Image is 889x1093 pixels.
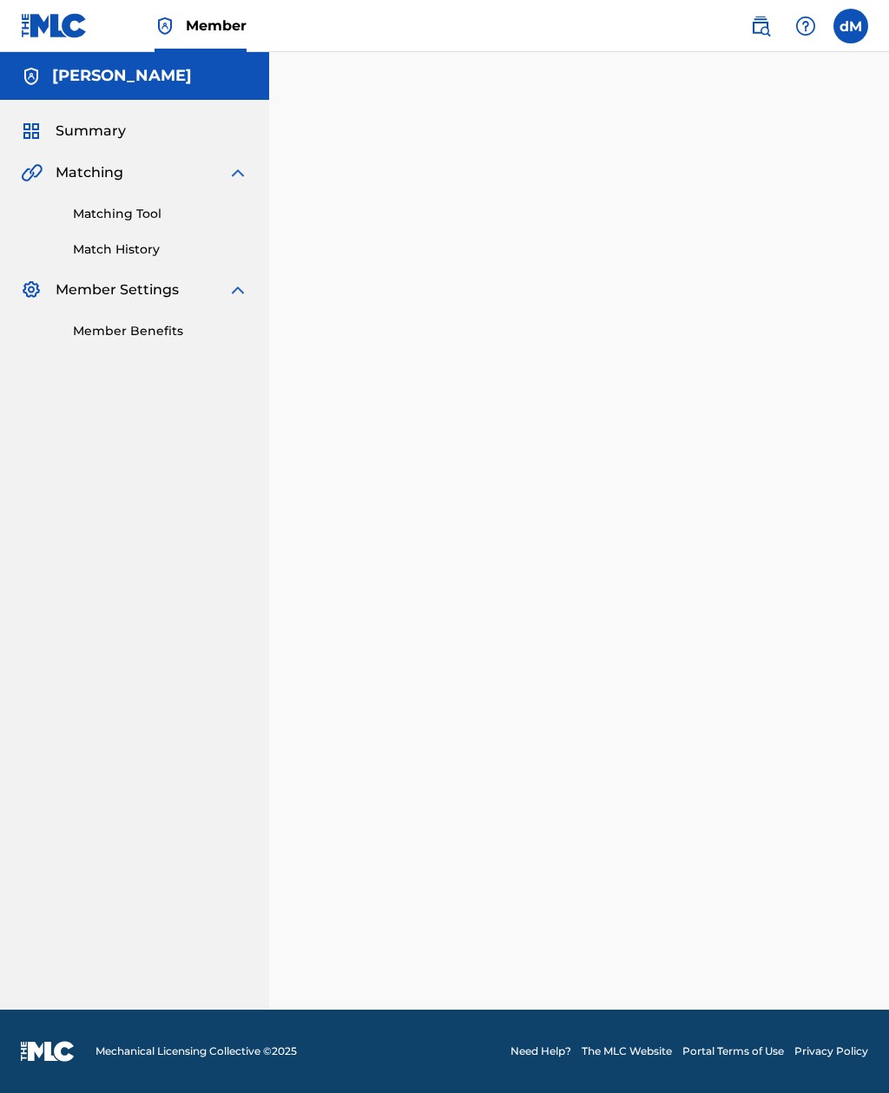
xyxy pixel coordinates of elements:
[794,1044,868,1059] a: Privacy Policy
[52,66,192,86] h5: DIALLO MOSS
[802,1010,889,1093] iframe: Chat Widget
[73,205,248,223] a: Matching Tool
[21,121,42,142] img: Summary
[21,121,126,142] a: SummarySummary
[56,162,123,183] span: Matching
[788,9,823,43] div: Help
[743,9,778,43] a: Public Search
[21,13,88,38] img: MLC Logo
[795,16,816,36] img: help
[95,1044,297,1059] span: Mechanical Licensing Collective © 2025
[21,66,42,87] img: Accounts
[155,16,175,36] img: Top Rightsholder
[582,1044,672,1059] a: The MLC Website
[750,16,771,36] img: search
[73,240,248,259] a: Match History
[833,9,868,43] div: User Menu
[227,280,248,300] img: expand
[227,162,248,183] img: expand
[56,121,126,142] span: Summary
[56,280,179,300] span: Member Settings
[21,280,42,300] img: Member Settings
[73,322,248,340] a: Member Benefits
[186,16,247,36] span: Member
[682,1044,784,1059] a: Portal Terms of Use
[21,162,43,183] img: Matching
[510,1044,571,1059] a: Need Help?
[21,1041,75,1062] img: logo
